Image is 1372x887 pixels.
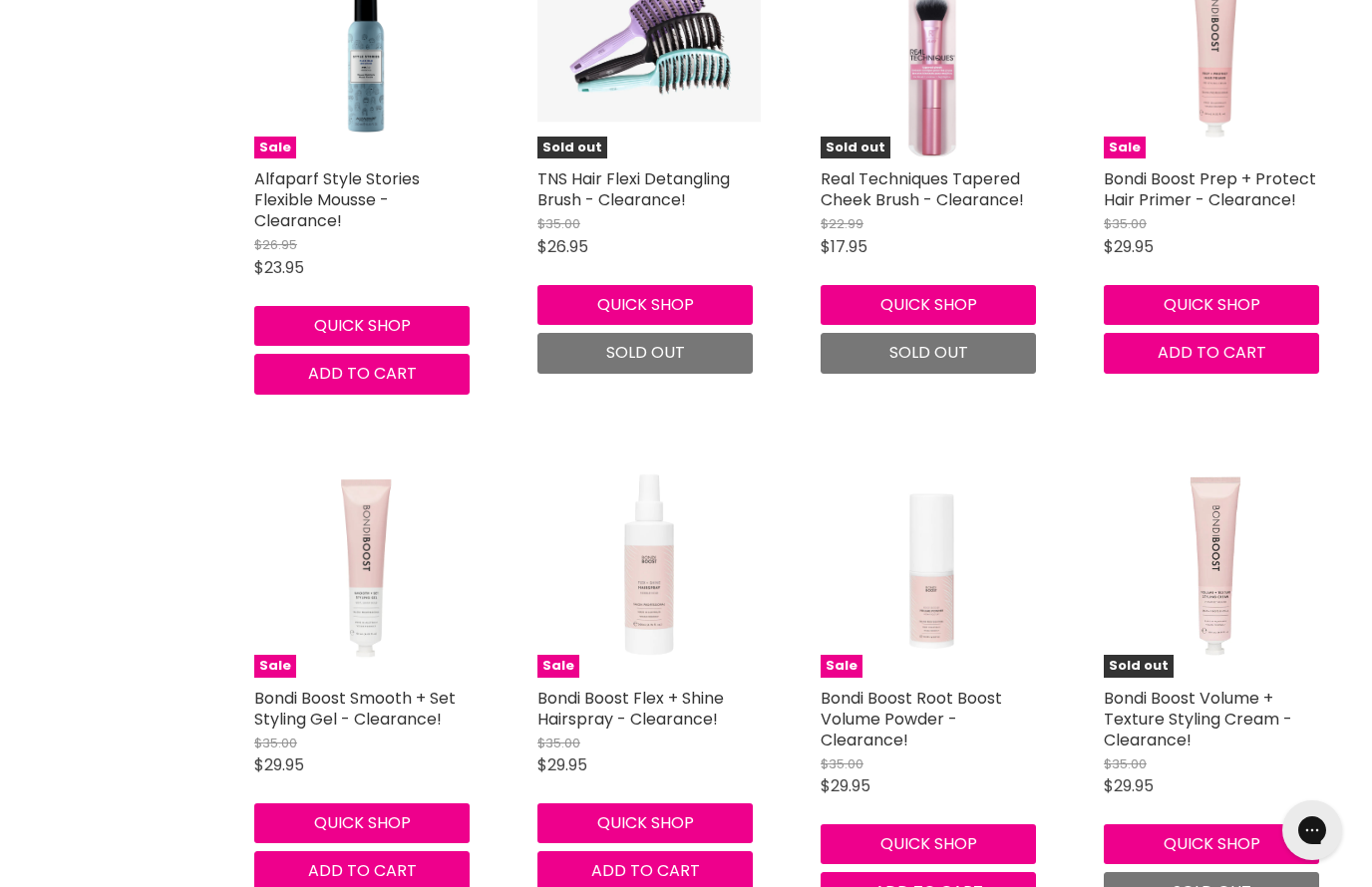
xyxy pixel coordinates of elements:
span: $26.95 [254,235,297,254]
button: Quick shop [1104,285,1319,325]
span: Sale [254,655,296,678]
button: Quick shop [821,824,1036,864]
span: $29.95 [1104,774,1154,797]
span: $17.95 [821,235,867,258]
span: Sale [821,655,862,678]
button: Quick shop [254,803,470,843]
span: $35.00 [537,734,580,752]
span: $23.95 [254,256,304,279]
button: Quick shop [537,285,753,325]
a: Bondi Boost Root Boost Volume Powder - Clearance!Sale [821,454,1044,678]
a: Real Techniques Tapered Cheek Brush - Clearance! [821,167,1024,211]
a: TNS Hair Flexi Detangling Brush - Clearance! [537,167,730,211]
span: Sold out [821,137,890,159]
span: $35.00 [1104,754,1147,773]
span: Sold out [1104,655,1174,678]
span: $35.00 [821,754,863,773]
span: $35.00 [1104,214,1147,233]
span: Sale [254,137,296,159]
span: $26.95 [537,235,588,258]
span: Sold out [606,341,685,364]
a: Bondi Boost Volume + Texture Styling Cream - Clearance! [1104,687,1292,751]
span: Add to cart [591,859,700,882]
button: Add to cart [1104,333,1319,373]
a: Bondi Boost Prep + Protect Hair Primer - Clearance! [1104,167,1316,211]
button: Quick shop [1104,824,1319,864]
button: Quick shop [537,803,753,843]
a: Bondi Boost Volume + Texture Styling Cream - Clearance!Sold out [1104,454,1327,678]
span: $22.99 [821,214,863,233]
a: Alfaparf Style Stories Flexible Mousse - Clearance! [254,167,420,232]
button: Sold out [821,333,1036,373]
a: Bondi Boost Flex + Shine Hairspray - Clearance! [537,687,724,731]
img: Bondi Boost Flex + Shine Hairspray - Clearance! [537,454,761,678]
a: Bondi Boost Flex + Shine Hairspray - Clearance!Sale [537,454,761,678]
span: Sale [537,655,579,678]
span: Sold out [889,341,968,364]
span: Add to cart [1158,341,1266,364]
span: Add to cart [308,362,417,385]
img: Bondi Boost Volume + Texture Styling Cream - Clearance! [1104,454,1327,678]
a: Bondi Boost Root Boost Volume Powder - Clearance! [821,687,1002,751]
span: Sale [1104,137,1146,159]
button: Quick shop [254,306,470,346]
span: Add to cart [308,859,417,882]
span: $29.95 [537,753,587,776]
span: $35.00 [537,214,580,233]
button: Quick shop [821,285,1036,325]
img: Bondi Boost Root Boost Volume Powder - Clearance! [821,454,1044,678]
span: $35.00 [254,734,297,752]
a: Bondi Boost Smooth + Set Styling Gel - Clearance! [254,687,456,731]
span: $29.95 [821,774,870,797]
img: Bondi Boost Smooth + Set Styling Gel - Clearance! [254,454,478,678]
span: Sold out [537,137,607,159]
a: Bondi Boost Smooth + Set Styling Gel - Clearance!Sale [254,454,478,678]
span: $29.95 [1104,235,1154,258]
iframe: Gorgias live chat messenger [1272,793,1352,867]
button: Sold out [537,333,753,373]
span: $29.95 [254,753,304,776]
button: Add to cart [254,354,470,394]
